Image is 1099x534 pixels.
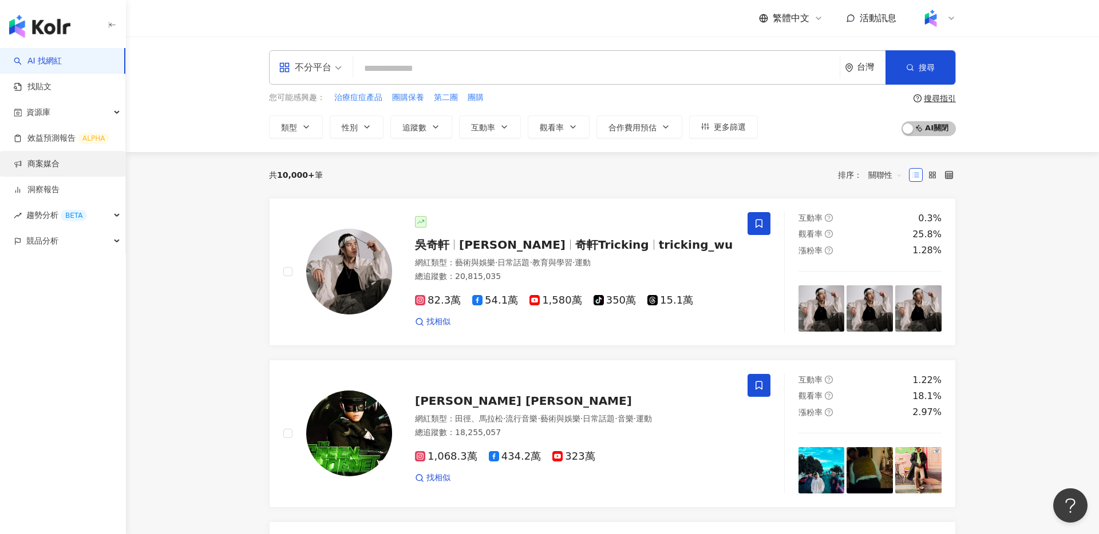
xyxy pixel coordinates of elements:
span: 性別 [342,123,358,132]
span: 更多篩選 [714,122,746,131]
span: 治療痘痘產品 [334,92,382,103]
img: post-image [847,285,893,332]
span: 流行音樂 [505,414,537,423]
button: 觀看率 [528,115,590,138]
span: 日常話題 [583,414,615,423]
div: 台灣 [857,62,885,72]
a: KOL Avatar[PERSON_NAME] [PERSON_NAME]網紅類型：田徑、馬拉松·流行音樂·藝術與娛樂·日常話題·音樂·運動總追蹤數：18,255,0571,068.3萬434.... [269,360,956,508]
span: · [580,414,583,423]
img: Kolr%20app%20icon%20%281%29.png [920,7,942,29]
span: 找相似 [426,472,450,484]
span: 合作費用預估 [608,123,657,132]
span: question-circle [825,376,833,384]
span: question-circle [825,408,833,416]
span: 運動 [636,414,652,423]
span: question-circle [825,214,833,222]
img: logo [9,15,70,38]
span: · [495,258,497,267]
button: 團購保養 [392,91,425,104]
div: 1.28% [912,244,942,257]
button: 團購 [467,91,484,104]
span: 吳奇軒 [415,238,449,252]
span: 繁體中文 [773,12,809,25]
img: post-image [895,285,942,332]
div: 搜尋指引 [924,94,956,103]
div: 排序： [838,166,909,184]
span: 藝術與娛樂 [455,258,495,267]
div: 網紅類型 ： [415,413,734,425]
button: 性別 [330,115,384,138]
span: 漲粉率 [798,246,823,255]
a: 找相似 [415,472,450,484]
span: 您可能感興趣： [269,92,325,103]
span: 15.1萬 [647,294,693,306]
span: 日常話題 [497,258,529,267]
div: 18.1% [912,390,942,403]
button: 追蹤數 [390,115,452,138]
span: 第二團 [434,92,458,103]
span: 323萬 [552,451,595,463]
span: 藝術與娛樂 [540,414,580,423]
span: 音樂 [618,414,634,423]
span: 觀看率 [540,123,564,132]
span: · [537,414,540,423]
span: 運動 [575,258,591,267]
span: · [503,414,505,423]
span: 觀看率 [798,391,823,400]
span: · [615,414,617,423]
a: KOL Avatar吳奇軒[PERSON_NAME]奇軒Trickingtricking_wu網紅類型：藝術與娛樂·日常話題·教育與學習·運動總追蹤數：20,815,03582.3萬54.1萬1... [269,198,956,346]
button: 搜尋 [885,50,955,85]
span: 趨勢分析 [26,202,87,228]
span: 互動率 [798,375,823,384]
button: 類型 [269,115,323,138]
span: 漲粉率 [798,408,823,417]
span: 關聯性 [868,166,903,184]
div: 總追蹤數 ： 18,255,057 [415,427,734,439]
button: 治療痘痘產品 [334,91,383,104]
span: 資源庫 [26,99,50,125]
a: 找相似 [415,316,450,328]
span: [PERSON_NAME] [PERSON_NAME] [415,394,632,408]
span: 互動率 [798,213,823,222]
span: 追蹤數 [402,123,426,132]
div: 總追蹤數 ： 20,815,035 [415,271,734,282]
span: 類型 [281,123,297,132]
div: 1.22% [912,374,942,386]
span: appstore [279,62,290,73]
a: 洞察報告 [14,184,60,196]
a: searchAI 找網紅 [14,55,62,67]
span: 1,068.3萬 [415,451,477,463]
span: 搜尋 [919,63,935,72]
span: 活動訊息 [860,13,896,23]
a: 商案媒合 [14,158,60,170]
span: question-circle [825,230,833,238]
span: · [572,258,575,267]
span: question-circle [914,94,922,102]
span: 互動率 [471,123,495,132]
img: KOL Avatar [306,229,392,314]
span: 競品分析 [26,228,58,254]
span: [PERSON_NAME] [459,238,566,252]
span: 田徑、馬拉松 [455,414,503,423]
span: 10,000+ [277,170,315,180]
button: 更多篩選 [689,115,758,138]
span: 教育與學習 [532,258,572,267]
span: 1,580萬 [529,294,582,306]
div: 共 筆 [269,170,323,180]
div: 0.3% [918,212,942,225]
iframe: Help Scout Beacon - Open [1053,488,1088,523]
span: 奇軒Tricking [575,238,649,252]
span: 觀看率 [798,229,823,238]
span: 350萬 [594,294,636,306]
span: · [634,414,636,423]
img: post-image [895,447,942,493]
div: 不分平台 [279,58,331,77]
span: 團購保養 [392,92,424,103]
span: 434.2萬 [489,451,541,463]
span: question-circle [825,246,833,254]
div: 2.97% [912,406,942,419]
div: 25.8% [912,228,942,241]
img: post-image [847,447,893,493]
span: tricking_wu [659,238,733,252]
